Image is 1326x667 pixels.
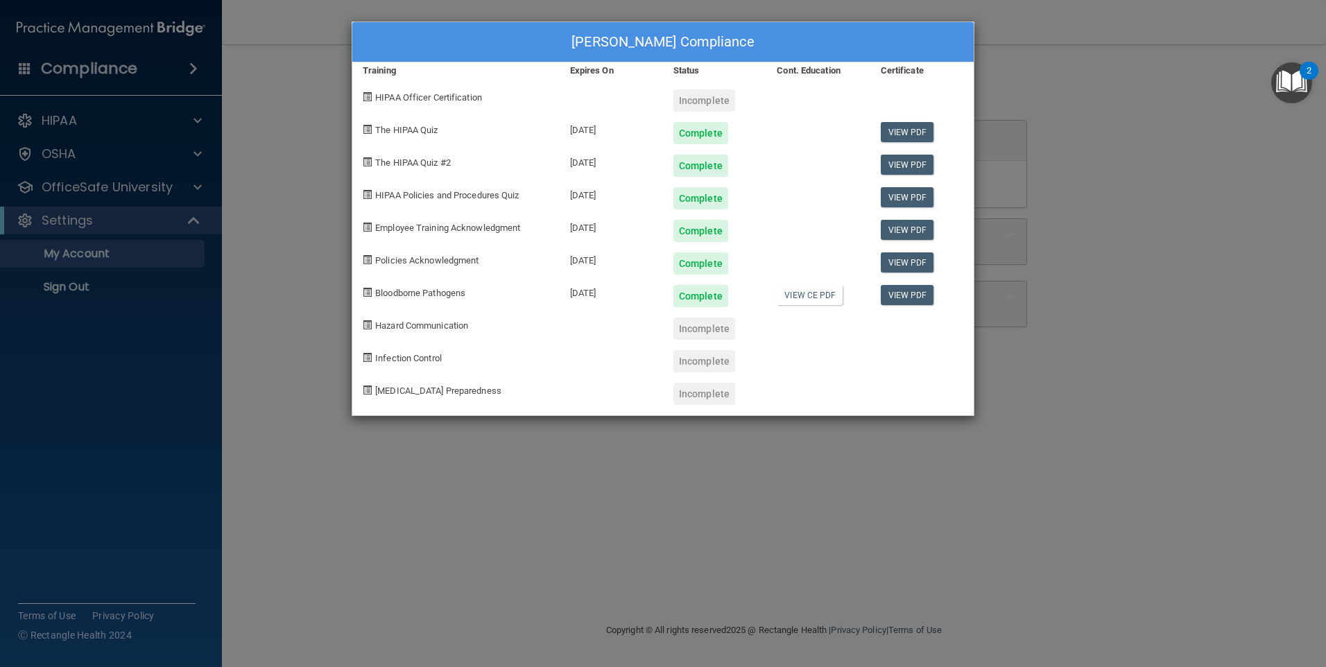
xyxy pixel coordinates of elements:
[560,209,663,242] div: [DATE]
[375,288,465,298] span: Bloodborne Pathogens
[375,125,438,135] span: The HIPAA Quiz
[352,62,560,79] div: Training
[1307,71,1311,89] div: 2
[1086,569,1309,624] iframe: Drift Widget Chat Controller
[375,157,451,168] span: The HIPAA Quiz #2
[870,62,974,79] div: Certificate
[881,252,934,272] a: View PDF
[560,112,663,144] div: [DATE]
[375,223,520,233] span: Employee Training Acknowledgment
[375,320,468,331] span: Hazard Communication
[560,177,663,209] div: [DATE]
[777,285,843,305] a: View CE PDF
[881,220,934,240] a: View PDF
[375,190,519,200] span: HIPAA Policies and Procedures Quiz
[673,89,735,112] div: Incomplete
[673,285,728,307] div: Complete
[663,62,766,79] div: Status
[1271,62,1312,103] button: Open Resource Center, 2 new notifications
[673,383,735,405] div: Incomplete
[673,318,735,340] div: Incomplete
[881,187,934,207] a: View PDF
[375,386,501,396] span: [MEDICAL_DATA] Preparedness
[673,155,728,177] div: Complete
[673,252,728,275] div: Complete
[352,22,974,62] div: [PERSON_NAME] Compliance
[673,122,728,144] div: Complete
[560,242,663,275] div: [DATE]
[673,350,735,372] div: Incomplete
[560,275,663,307] div: [DATE]
[673,220,728,242] div: Complete
[375,353,442,363] span: Infection Control
[375,255,479,266] span: Policies Acknowledgment
[766,62,870,79] div: Cont. Education
[560,62,663,79] div: Expires On
[560,144,663,177] div: [DATE]
[673,187,728,209] div: Complete
[881,285,934,305] a: View PDF
[375,92,482,103] span: HIPAA Officer Certification
[881,122,934,142] a: View PDF
[881,155,934,175] a: View PDF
